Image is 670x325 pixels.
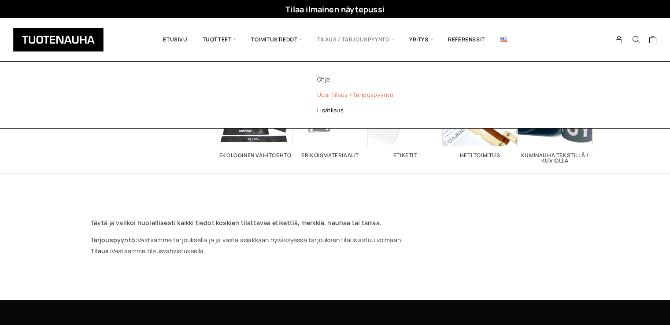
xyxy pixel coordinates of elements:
[368,153,443,158] h2: Etiketit
[218,153,293,158] h2: Ekologinen vaihtoehto
[440,25,492,55] a: Referenssit
[611,36,628,44] a: My Account
[303,72,431,87] a: Ohje
[518,153,592,163] h2: Kuminauha tekstillä / kuviolla
[91,236,138,244] strong: Tarjouspyyntö:
[293,71,368,158] a: Visit product category Erikoismateriaalit
[443,71,518,158] a: Visit product category Heti toimitus
[293,153,368,158] h2: Erikoismateriaalit
[13,28,104,52] img: Tuotenauha Oy
[402,25,440,55] span: Yritys
[91,218,381,227] strong: Täytä ja valikoi huolellisesti kaikki tiedot koskien tilattavaa etikettiä, merkkiä, nauhaa tai ta...
[155,25,195,55] a: Etusivu
[91,247,111,255] strong: Tilaus:
[285,4,385,15] a: Tilaa ilmainen näytepussi
[218,71,293,158] a: Visit product category Ekologinen vaihtoehto
[303,103,431,118] a: Lisätilaus
[627,36,644,44] button: Search
[244,25,310,55] span: Toimitustiedot
[303,87,431,103] a: Uusi tilaus / tarjouspyyntö
[195,25,244,55] span: Tuotteet
[310,25,402,55] span: Tilaus / Tarjouspyyntö
[443,153,518,158] h2: Heti toimitus
[500,37,507,42] img: English
[648,35,657,46] a: Cart
[91,234,580,256] p: Vastaamme tarjouksella ja ja vasta asiakkaan hyväksyessä tarjouksen tilaus astuu voimaan. Vastaam...
[368,71,443,158] a: Visit product category Etiketit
